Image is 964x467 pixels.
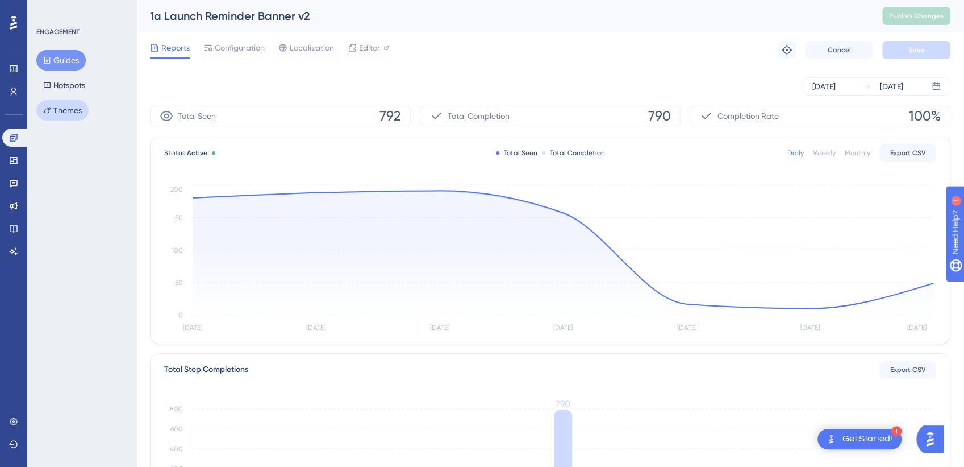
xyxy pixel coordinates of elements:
tspan: 150 [173,214,183,222]
div: Get Started! [842,433,892,445]
span: Editor [359,41,380,55]
span: Total Seen [178,109,216,123]
button: Cancel [805,41,873,59]
button: Export CSV [879,144,936,162]
tspan: 800 [170,405,183,413]
span: Export CSV [890,365,926,374]
tspan: [DATE] [553,324,573,332]
div: 1 [891,426,902,436]
div: Monthly [845,148,870,158]
span: Save [908,46,924,55]
span: 100% [909,107,941,125]
div: Weekly [813,148,836,158]
span: Completion Rate [717,109,779,123]
div: Open Get Started! checklist, remaining modules: 1 [817,429,902,449]
tspan: [DATE] [183,324,202,332]
button: Export CSV [879,361,936,379]
tspan: 50 [175,279,183,287]
tspan: [DATE] [306,324,325,332]
button: Hotspots [36,75,92,96]
div: [DATE] [812,80,836,93]
img: launcher-image-alternative-text [824,432,838,446]
button: Publish Changes [882,7,950,25]
div: 1 [79,6,82,15]
tspan: [DATE] [677,324,696,332]
span: Cancel [828,46,851,55]
iframe: UserGuiding AI Assistant Launcher [916,422,950,456]
span: Reports [161,41,190,55]
tspan: [DATE] [430,324,449,332]
tspan: 790 [556,399,570,410]
div: Total Step Completions [164,363,248,377]
tspan: 600 [170,425,183,433]
span: Configuration [215,41,265,55]
div: ENGAGEMENT [36,27,80,36]
button: Guides [36,50,86,71]
tspan: 0 [178,311,183,319]
div: Total Completion [542,148,605,158]
tspan: 200 [170,185,183,193]
span: Export CSV [890,148,926,158]
div: [DATE] [880,80,903,93]
span: 790 [648,107,671,125]
span: Status: [164,148,207,158]
tspan: 100 [172,246,183,254]
span: Localization [290,41,334,55]
div: Daily [787,148,804,158]
span: Need Help? [27,3,71,16]
div: Total Seen [496,148,537,158]
span: Active [187,149,207,157]
div: 1a Launch Reminder Banner v2 [150,8,854,24]
tspan: 400 [170,445,183,453]
span: Publish Changes [889,11,944,20]
tspan: [DATE] [800,324,820,332]
span: Total Completion [448,109,510,123]
button: Themes [36,100,89,121]
span: 792 [379,107,401,125]
button: Save [882,41,950,59]
tspan: [DATE] [907,324,927,332]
